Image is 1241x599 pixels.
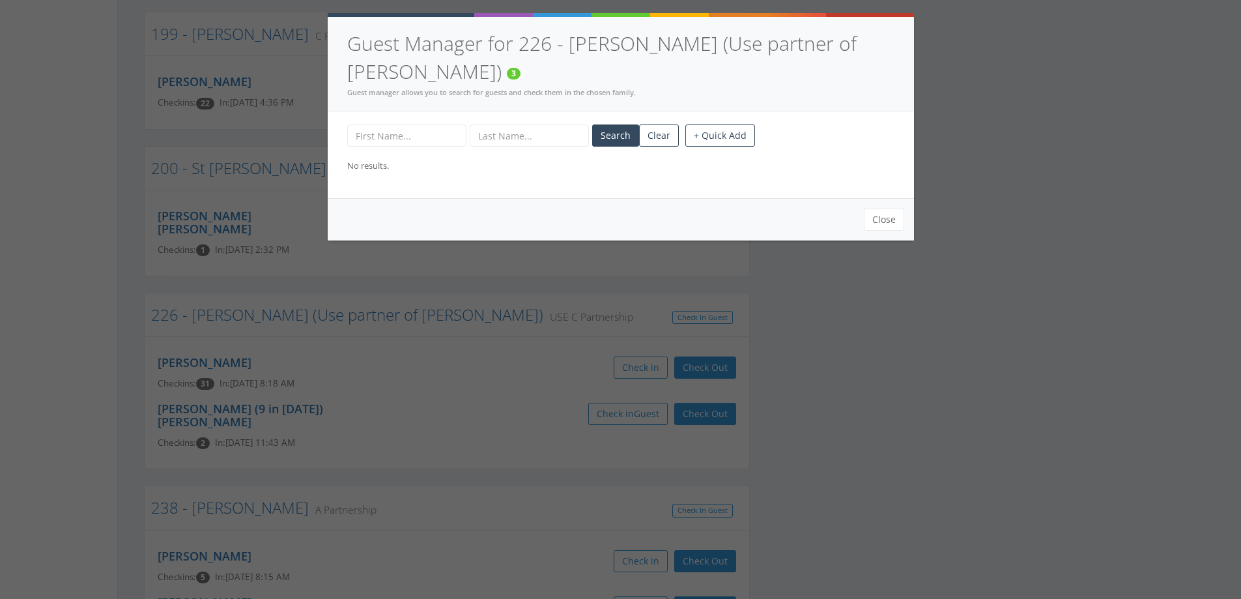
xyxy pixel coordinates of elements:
[347,87,636,97] small: Guest manager allows you to search for guests and check them in the chosen family.
[347,160,894,172] div: No results.
[685,124,755,147] button: + Quick Add
[470,124,589,147] input: Last Name...
[507,68,521,80] span: Number of guests used this calendar month
[639,124,679,147] button: Clear
[592,124,639,147] button: Search
[347,124,466,147] input: First Name...
[864,209,904,231] button: Close
[347,30,894,86] h4: Guest Manager for 226 - [PERSON_NAME] (Use partner of [PERSON_NAME])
